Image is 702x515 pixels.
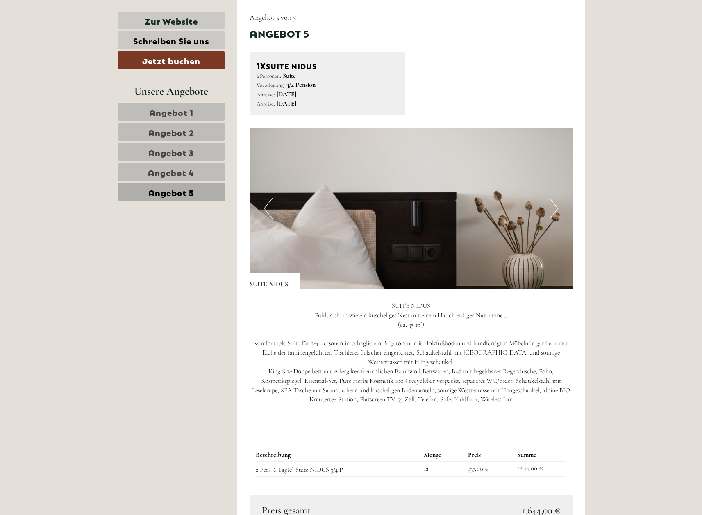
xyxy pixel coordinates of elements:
[283,72,296,80] b: Suite
[207,24,311,30] div: Sie
[257,100,275,107] small: Abreise:
[257,81,285,88] small: Verpflegung:
[465,449,514,461] th: Preis
[250,128,573,289] img: image
[148,166,194,178] span: Angebot 4
[277,99,296,108] b: [DATE]
[118,51,225,69] a: Jetzt buchen
[257,59,398,71] div: SUITE NIDUS
[514,461,566,476] td: 1.644,00 €
[256,461,420,476] td: 2 Pers. 6 Tag(e) Suite NIDUS 3/4 P
[257,91,275,98] small: Anreise:
[250,13,296,22] span: Angebot 5 von 5
[207,40,311,45] small: 10:00
[202,22,317,47] div: Guten Tag, wie können wir Ihnen helfen?
[148,146,194,158] span: Angebot 3
[118,12,225,29] a: Zur Website
[149,106,193,117] span: Angebot 1
[118,31,225,49] a: Schreiben Sie uns
[277,90,296,98] b: [DATE]
[420,461,464,476] td: 12
[468,465,488,473] span: 137,00 €
[420,449,464,461] th: Menge
[550,198,558,219] button: Next
[148,126,194,138] span: Angebot 2
[257,72,281,79] small: 2 Personen:
[256,449,420,461] th: Beschreibung
[266,212,323,230] button: Senden
[264,198,273,219] button: Previous
[250,273,300,289] div: SUITE NIDUS
[147,6,176,20] div: [DATE]
[250,26,309,40] div: Angebot 5
[286,81,316,89] b: 3/4 Pension
[250,301,573,413] p: SUITE NIDUS Fühlt sich an wie ein kuscheliges Nest mit einem Hauch erdiger Naturtöne... (ca. 35 m...
[118,84,225,99] div: Unsere Angebote
[257,59,266,71] b: 1x
[514,449,566,461] th: Summe
[148,186,194,198] span: Angebot 5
